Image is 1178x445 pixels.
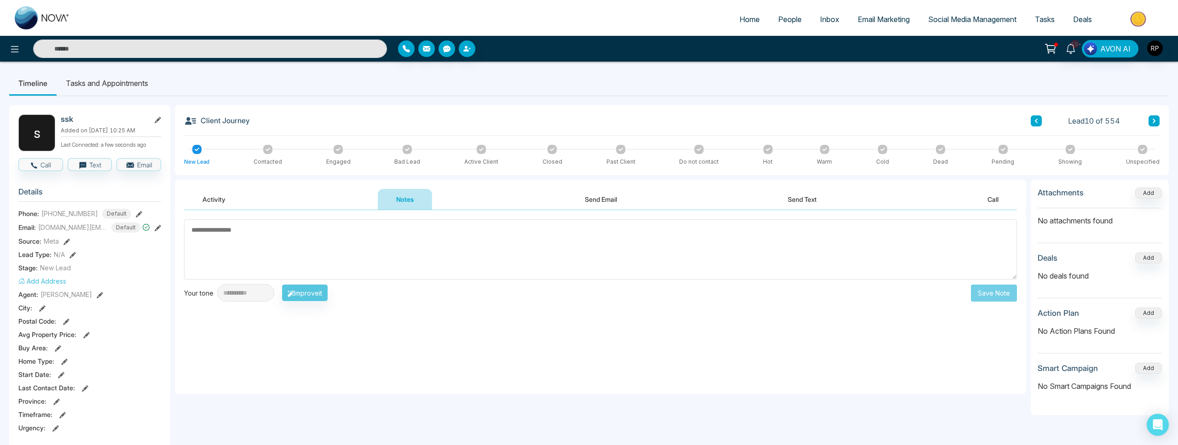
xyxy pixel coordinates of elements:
[1106,9,1172,29] img: Market-place.gif
[18,114,55,151] div: s
[1038,381,1162,392] p: No Smart Campaigns Found
[1038,308,1079,318] h3: Action Plan
[1084,42,1097,55] img: Lead Flow
[763,158,773,166] div: Hot
[18,222,36,232] span: Email:
[1135,308,1162,319] button: Add
[1082,40,1138,57] button: AVON AI
[730,11,769,28] a: Home
[18,276,66,286] button: Add Address
[254,158,282,166] div: Contacted
[858,15,910,24] span: Email Marketing
[1068,115,1120,126] span: Lead 10 of 554
[18,250,52,259] span: Lead Type:
[18,263,38,273] span: Stage:
[18,410,52,419] span: Timeframe :
[1064,11,1101,28] a: Deals
[464,158,498,166] div: Active Client
[1038,188,1084,197] h3: Attachments
[543,158,562,166] div: Closed
[57,71,157,96] li: Tasks and Appointments
[18,383,75,393] span: Last Contact Date :
[44,236,59,246] span: Meta
[1038,325,1162,337] p: No Action Plans Found
[928,15,1016,24] span: Social Media Management
[38,222,107,232] span: [DOMAIN_NAME][EMAIL_ADDRESS][DOMAIN_NAME]
[971,285,1017,302] button: Save Note
[739,15,760,24] span: Home
[15,6,70,29] img: Nova CRM Logo
[18,209,39,218] span: Phone:
[40,263,71,273] span: New Lead
[111,222,140,233] span: Default
[18,303,32,313] span: City :
[769,189,835,210] button: Send Text
[184,288,217,298] div: Your tone
[61,114,146,124] h2: ssk
[778,15,802,24] span: People
[184,114,250,127] h3: Client Journey
[18,158,63,171] button: Call
[1135,188,1162,199] button: Add
[18,316,56,326] span: Postal Code :
[18,423,46,433] span: Urgency :
[1038,208,1162,226] p: No attachments found
[116,158,161,171] button: Email
[1135,188,1162,196] span: Add
[1038,253,1057,262] h3: Deals
[1035,15,1055,24] span: Tasks
[919,11,1026,28] a: Social Media Management
[566,189,635,210] button: Send Email
[1126,158,1160,166] div: Unspecified
[41,209,98,218] span: [PHONE_NUMBER]
[184,189,244,210] button: Activity
[18,396,46,406] span: Province :
[849,11,919,28] a: Email Marketing
[40,290,92,299] span: [PERSON_NAME]
[606,158,635,166] div: Past Client
[1038,270,1162,281] p: No deals found
[817,158,832,166] div: Warm
[1026,11,1064,28] a: Tasks
[18,330,76,339] span: Avg Property Price :
[18,356,54,366] span: Home Type :
[1060,40,1082,56] a: 10+
[1135,363,1162,374] button: Add
[876,158,889,166] div: Cold
[1135,252,1162,263] button: Add
[18,187,161,201] h3: Details
[18,370,51,379] span: Start Date :
[18,236,41,246] span: Source:
[378,189,432,210] button: Notes
[1071,40,1079,48] span: 10+
[811,11,849,28] a: Inbox
[184,158,209,166] div: New Lead
[326,158,351,166] div: Engaged
[1073,15,1092,24] span: Deals
[68,158,112,171] button: Text
[820,15,839,24] span: Inbox
[1038,364,1098,373] h3: Smart Campaign
[1147,414,1169,436] div: Open Intercom Messenger
[1058,158,1082,166] div: Showing
[61,126,161,135] p: Added on [DATE] 10:25 AM
[54,250,65,259] span: N/A
[933,158,948,166] div: Dead
[1147,40,1163,56] img: User Avatar
[1100,43,1131,54] span: AVON AI
[679,158,719,166] div: Do not contact
[969,189,1017,210] button: Call
[394,158,420,166] div: Bad Lead
[61,139,161,149] p: Last Connected: a few seconds ago
[769,11,811,28] a: People
[102,209,131,219] span: Default
[9,71,57,96] li: Timeline
[18,343,48,353] span: Buy Area :
[18,290,38,299] span: Agent:
[992,158,1014,166] div: Pending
